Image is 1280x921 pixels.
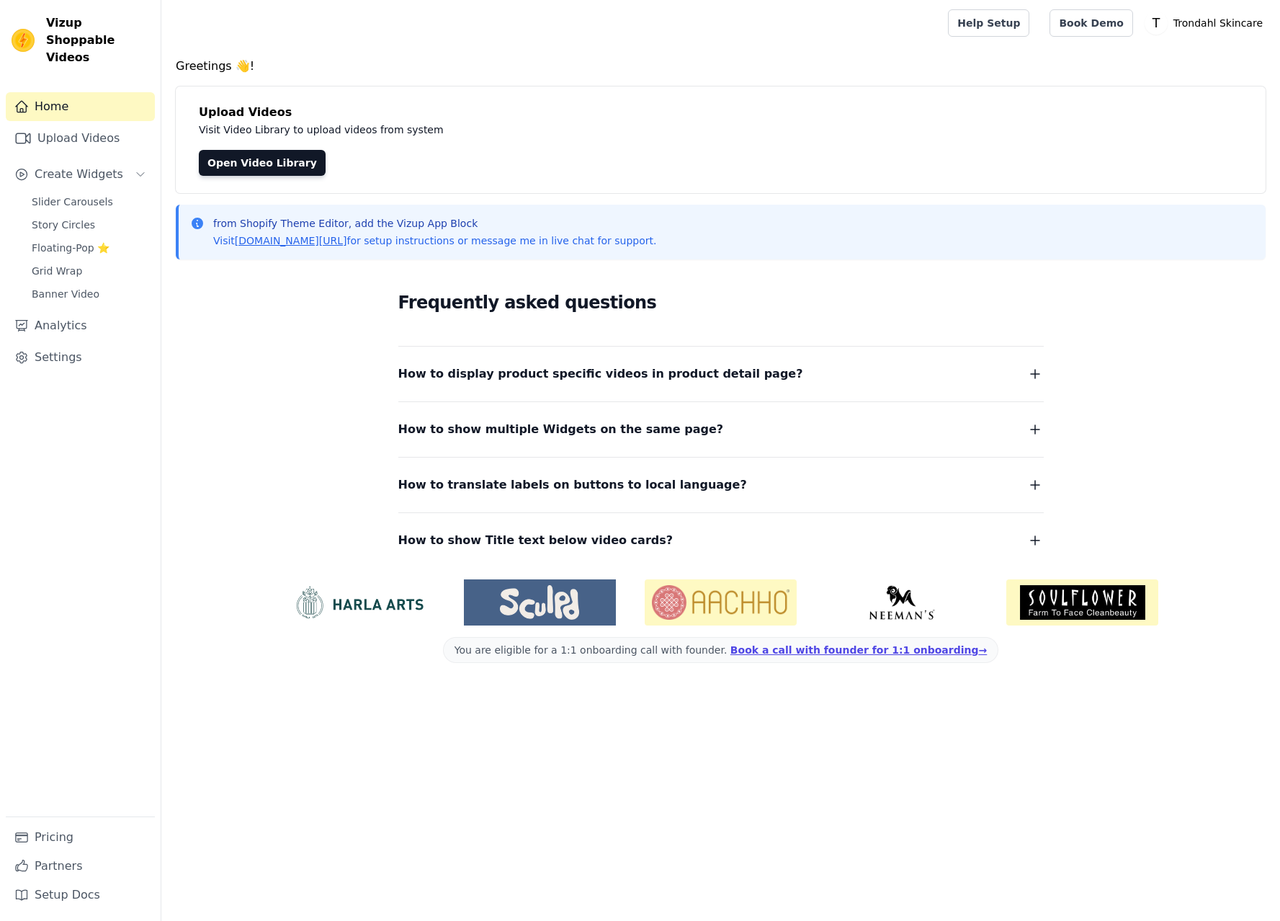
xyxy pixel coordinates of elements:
[23,192,155,212] a: Slider Carousels
[398,475,747,495] span: How to translate labels on buttons to local language?
[6,160,155,189] button: Create Widgets
[398,419,724,440] span: How to show multiple Widgets on the same page?
[35,166,123,183] span: Create Widgets
[32,218,95,232] span: Story Circles
[199,121,844,138] p: Visit Video Library to upload videos from system
[1006,579,1158,626] img: Soulflower
[32,264,82,278] span: Grid Wrap
[32,195,113,209] span: Slider Carousels
[6,311,155,340] a: Analytics
[6,343,155,372] a: Settings
[23,284,155,304] a: Banner Video
[6,881,155,909] a: Setup Docs
[1152,16,1160,30] text: T
[948,9,1029,37] a: Help Setup
[235,235,347,246] a: [DOMAIN_NAME][URL]
[825,585,977,620] img: Neeman's
[398,530,673,551] span: How to show Title text below video cards?
[6,823,155,852] a: Pricing
[398,530,1044,551] button: How to show Title text below video cards?
[283,585,435,620] img: HarlaArts
[1049,9,1132,37] a: Book Demo
[398,419,1044,440] button: How to show multiple Widgets on the same page?
[213,233,656,248] p: Visit for setup instructions or message me in live chat for support.
[199,150,326,176] a: Open Video Library
[199,104,1243,121] h4: Upload Videos
[6,852,155,881] a: Partners
[398,364,803,384] span: How to display product specific videos in product detail page?
[398,475,1044,495] button: How to translate labels on buttons to local language?
[6,92,155,121] a: Home
[1168,10,1268,36] p: Trondahl Skincare
[32,241,109,255] span: Floating-Pop ⭐
[23,215,155,235] a: Story Circles
[46,14,149,66] span: Vizup Shoppable Videos
[645,579,797,626] img: Aachho
[213,216,656,231] p: from Shopify Theme Editor, add the Vizup App Block
[1145,10,1268,36] button: T Trondahl Skincare
[398,364,1044,384] button: How to display product specific videos in product detail page?
[23,261,155,281] a: Grid Wrap
[23,238,155,258] a: Floating-Pop ⭐
[12,29,35,52] img: Vizup
[6,124,155,153] a: Upload Videos
[398,288,1044,317] h2: Frequently asked questions
[32,287,99,301] span: Banner Video
[730,644,987,656] a: Book a call with founder for 1:1 onboarding
[464,585,616,620] img: Sculpd US
[176,58,1266,75] h4: Greetings 👋!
